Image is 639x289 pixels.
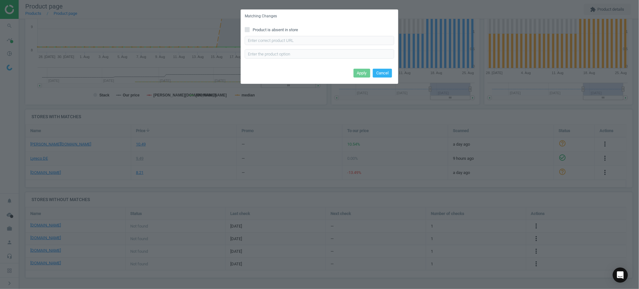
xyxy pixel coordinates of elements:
input: Enter correct product URL [245,36,394,45]
h5: Matching Changes [245,14,277,19]
button: Apply [354,69,370,78]
input: Enter the product option [245,49,394,59]
span: Product is absent in store [251,27,299,33]
div: Open Intercom Messenger [613,268,628,283]
button: Cancel [373,69,392,78]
